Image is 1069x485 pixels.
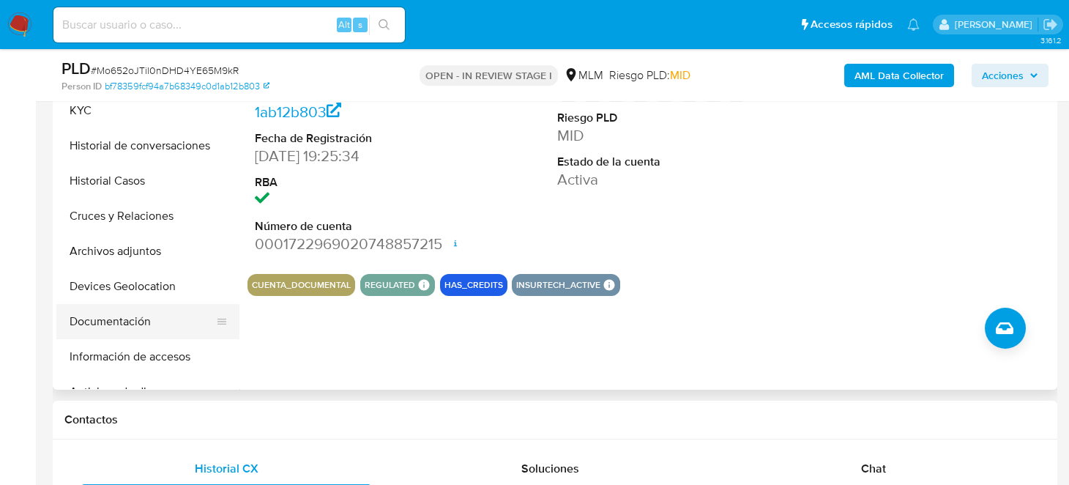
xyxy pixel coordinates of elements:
[62,80,102,93] b: Person ID
[982,64,1024,87] span: Acciones
[564,67,603,84] div: MLM
[56,339,239,374] button: Información de accesos
[56,128,239,163] button: Historial de conversaciones
[420,65,558,86] p: OPEN - IN REVIEW STAGE I
[56,163,239,199] button: Historial Casos
[861,460,886,477] span: Chat
[907,18,920,31] a: Notificaciones
[844,64,954,87] button: AML Data Collector
[1040,34,1062,46] span: 3.161.2
[358,18,362,32] span: s
[972,64,1048,87] button: Acciones
[557,154,744,170] dt: Estado de la cuenta
[91,63,239,78] span: # Mo652oJTil0nDHD4YE65M9kR
[811,17,893,32] span: Accesos rápidos
[854,64,944,87] b: AML Data Collector
[557,169,744,190] dd: Activa
[338,18,350,32] span: Alt
[53,15,405,34] input: Buscar usuario o caso...
[64,412,1046,427] h1: Contactos
[255,146,442,166] dd: [DATE] 19:25:34
[255,234,442,254] dd: 0001722969020748857215
[369,15,399,35] button: search-icon
[557,110,744,126] dt: Riesgo PLD
[255,218,442,234] dt: Número de cuenta
[670,67,690,84] span: MID
[56,269,239,304] button: Devices Geolocation
[56,199,239,234] button: Cruces y Relaciones
[521,460,579,477] span: Soluciones
[255,174,442,190] dt: RBA
[56,374,239,410] button: Anticipos de dinero
[1043,17,1058,32] a: Salir
[56,234,239,269] button: Archivos adjuntos
[56,304,228,339] button: Documentación
[195,460,258,477] span: Historial CX
[255,81,439,122] a: bf78359fcf94a7b68349c0d1ab12b803
[56,93,239,128] button: KYC
[609,67,690,84] span: Riesgo PLD:
[955,18,1038,32] p: brenda.morenoreyes@mercadolibre.com.mx
[62,56,91,80] b: PLD
[557,125,744,146] dd: MID
[255,130,442,147] dt: Fecha de Registración
[105,80,269,93] a: bf78359fcf94a7b68349c0d1ab12b803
